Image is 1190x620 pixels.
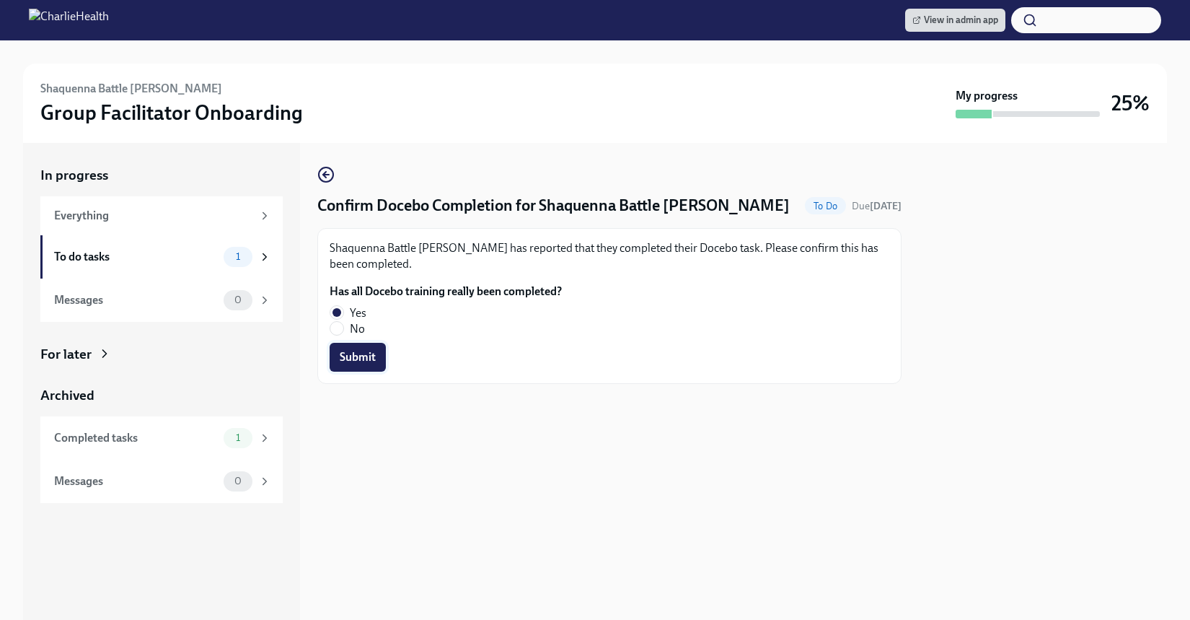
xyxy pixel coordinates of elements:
span: 1 [227,432,249,443]
strong: [DATE] [870,200,902,212]
span: To Do [805,201,846,211]
div: For later [40,345,92,364]
a: Everything [40,196,283,235]
a: View in admin app [905,9,1005,32]
h6: Shaquenna Battle [PERSON_NAME] [40,81,222,97]
a: To do tasks1 [40,235,283,279]
span: 1 [227,251,249,262]
div: To do tasks [54,249,218,265]
span: Submit [340,350,376,364]
span: October 2nd, 2025 10:00 [852,199,902,213]
label: Has all Docebo training really been completed? [330,284,562,300]
span: Yes [350,305,366,321]
strong: My progress [956,88,1018,104]
div: Completed tasks [54,430,218,446]
a: Messages0 [40,279,283,322]
a: Archived [40,386,283,405]
a: In progress [40,166,283,185]
span: No [350,321,365,337]
span: Due [852,200,902,212]
span: View in admin app [912,13,998,27]
button: Submit [330,343,386,372]
a: For later [40,345,283,364]
h3: 25% [1111,90,1150,116]
p: Shaquenna Battle [PERSON_NAME] has reported that they completed their Docebo task. Please confirm... [330,240,889,272]
span: 0 [226,294,250,305]
img: CharlieHealth [29,9,109,32]
a: Messages0 [40,460,283,503]
span: 0 [226,476,250,486]
a: Completed tasks1 [40,416,283,460]
h3: Group Facilitator Onboarding [40,100,303,126]
h4: Confirm Docebo Completion for Shaquenna Battle [PERSON_NAME] [317,195,790,217]
div: Messages [54,473,218,489]
div: Everything [54,208,252,224]
div: Messages [54,292,218,308]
